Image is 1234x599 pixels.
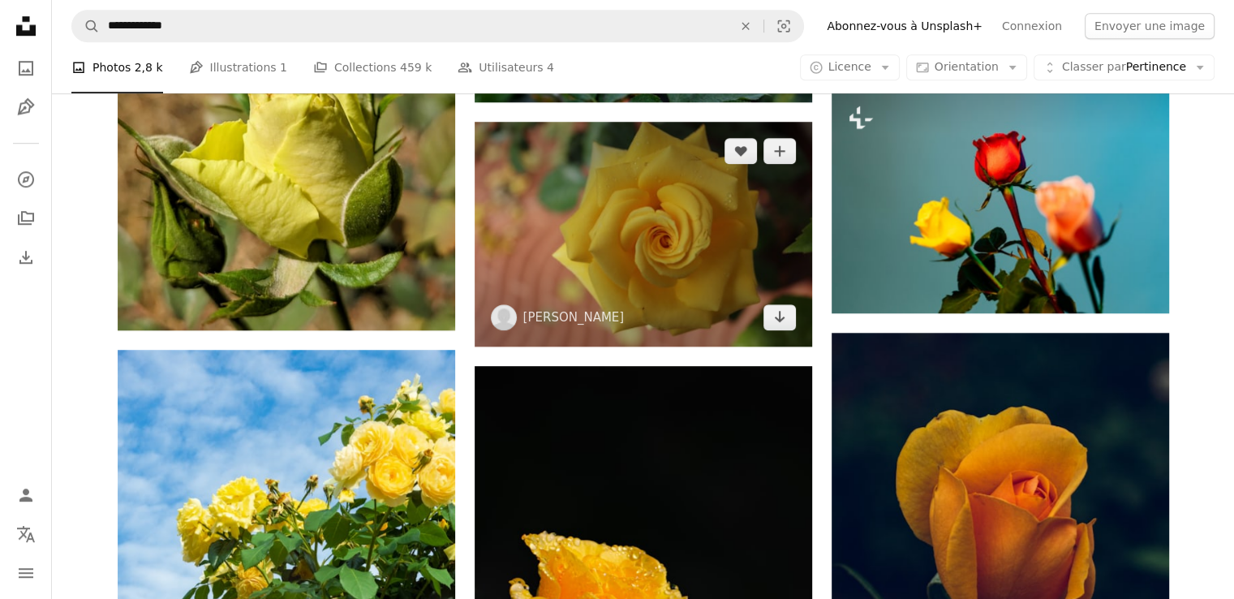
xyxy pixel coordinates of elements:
button: Effacer [728,11,763,41]
button: Ajouter à la collection [763,138,796,164]
a: Un buisson de roses jaunes sur fond de ciel bleu [118,567,455,582]
button: Classer parPertinence [1034,55,1215,81]
a: [PERSON_NAME] [523,309,625,325]
a: Illustrations [10,91,42,123]
span: 459 k [400,59,432,77]
button: Licence [800,55,900,81]
a: Connexion [992,13,1072,39]
a: Connexion / S’inscrire [10,479,42,511]
button: Langue [10,518,42,550]
button: Orientation [906,55,1027,81]
img: Accéder au profil de Chidambara Kumar [491,304,517,330]
button: Rechercher sur Unsplash [72,11,100,41]
a: une rose jaune sur fond vert [832,545,1169,559]
a: Explorer [10,163,42,196]
a: une rose jaune avec des gouttelettes d’eau dessus [475,226,812,241]
a: Historique de téléchargement [10,241,42,274]
a: Collections [10,202,42,235]
a: Accueil — Unsplash [10,10,42,45]
button: Envoyer une image [1085,13,1215,39]
img: une rose jaune avec des gouttelettes d’eau dessus [475,122,812,347]
a: Photos [10,52,42,84]
a: un gros plan de trois roses avec un fond de ciel [832,193,1169,208]
a: Utilisateurs 4 [458,42,554,94]
img: un gros plan de trois roses avec un fond de ciel [832,88,1169,313]
button: Recherche de visuels [764,11,803,41]
span: Pertinence [1062,60,1186,76]
a: Abonnez-vous à Unsplash+ [817,13,992,39]
a: Télécharger [763,304,796,330]
button: J’aime [724,138,757,164]
form: Rechercher des visuels sur tout le site [71,10,804,42]
span: Classer par [1062,61,1126,74]
a: Collections 459 k [313,42,432,94]
span: 4 [547,59,554,77]
button: Menu [10,557,42,589]
span: Orientation [935,61,999,74]
span: 1 [280,59,287,77]
a: Illustrations 1 [189,42,287,94]
a: Une rose jaune bourgeonnant dans un jardin [118,98,455,113]
span: Licence [828,61,871,74]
